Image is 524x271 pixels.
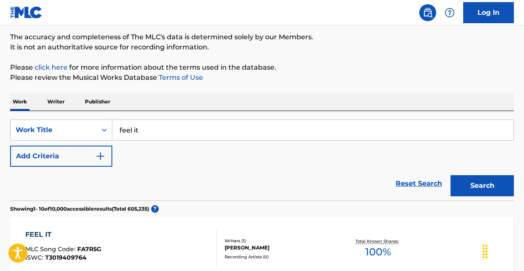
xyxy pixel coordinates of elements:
[25,245,77,253] span: MLC Song Code :
[25,230,101,240] div: FEEL IT
[10,62,514,73] p: Please for more information about the terms used in the database.
[45,254,87,261] span: T3019409764
[423,8,433,18] img: search
[10,146,112,167] button: Add Criteria
[419,4,436,21] a: Public Search
[225,238,336,244] div: Writers ( 1 )
[10,6,43,19] img: MLC Logo
[478,239,492,264] div: Drag
[10,93,30,111] p: Work
[225,254,336,260] div: Recording Artists ( 0 )
[391,174,446,193] a: Reset Search
[151,205,159,213] span: ?
[356,238,401,244] p: Total Known Shares:
[16,125,92,135] div: Work Title
[441,4,458,21] div: Help
[82,93,113,111] p: Publisher
[365,244,391,260] span: 100 %
[482,230,524,271] iframe: Chat Widget
[35,63,68,71] a: click here
[157,73,203,81] a: Terms of Use
[77,245,101,253] span: FA7R5G
[95,151,106,161] img: 9d2ae6d4665cec9f34b9.svg
[225,244,336,252] div: [PERSON_NAME]
[25,254,45,261] span: ISWC :
[10,119,514,201] form: Search Form
[10,32,514,42] p: The accuracy and completeness of The MLC's data is determined solely by our Members.
[463,2,514,23] a: Log In
[451,175,514,196] button: Search
[10,205,149,213] p: Showing 1 - 10 of 10,000 accessible results (Total 605,235 )
[45,93,67,111] p: Writer
[10,73,514,83] p: Please review the Musical Works Database
[445,8,455,18] img: help
[10,42,514,52] p: It is not an authoritative source for recording information.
